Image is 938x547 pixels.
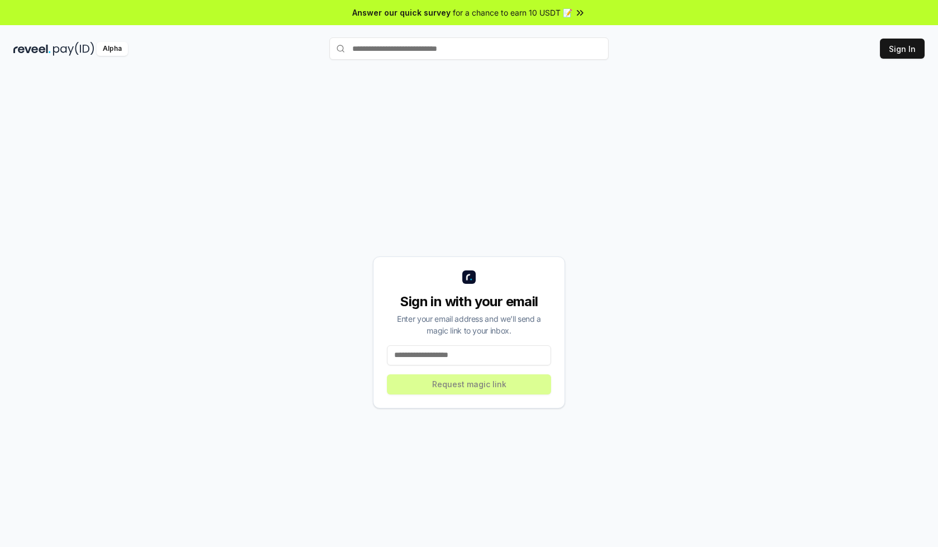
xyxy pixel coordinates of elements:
[387,313,551,336] div: Enter your email address and we’ll send a magic link to your inbox.
[13,42,51,56] img: reveel_dark
[880,39,925,59] button: Sign In
[97,42,128,56] div: Alpha
[387,293,551,311] div: Sign in with your email
[462,270,476,284] img: logo_small
[453,7,572,18] span: for a chance to earn 10 USDT 📝
[352,7,451,18] span: Answer our quick survey
[53,42,94,56] img: pay_id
